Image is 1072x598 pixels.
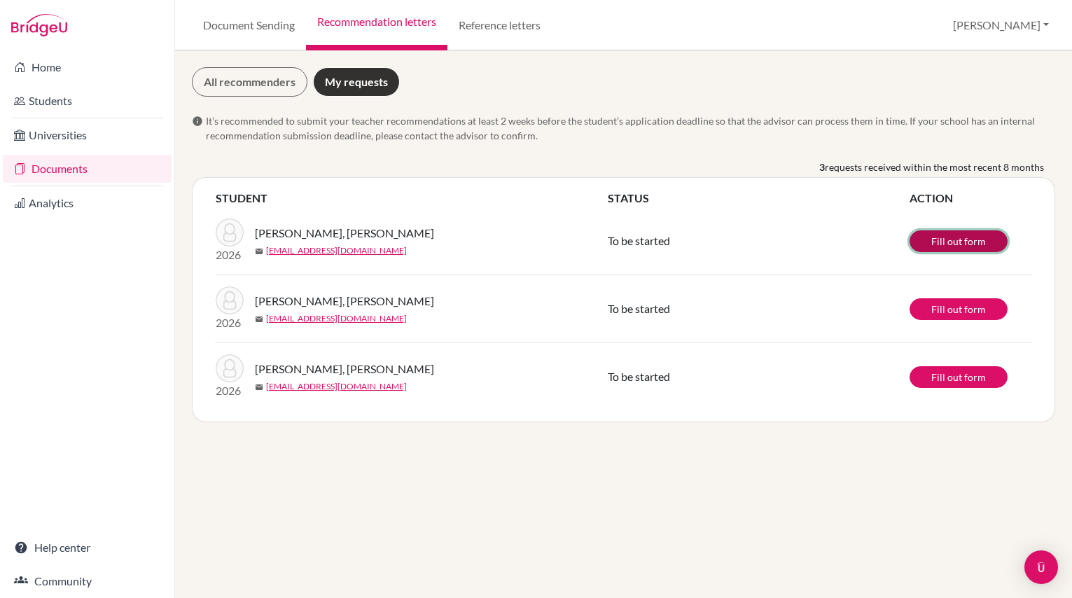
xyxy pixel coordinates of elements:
[255,383,263,391] span: mail
[3,121,172,149] a: Universities
[3,155,172,183] a: Documents
[3,53,172,81] a: Home
[910,366,1008,388] a: Fill out form
[266,380,407,393] a: [EMAIL_ADDRESS][DOMAIN_NAME]
[266,312,407,325] a: [EMAIL_ADDRESS][DOMAIN_NAME]
[255,293,434,310] span: [PERSON_NAME], [PERSON_NAME]
[216,314,244,331] p: 2026
[3,189,172,217] a: Analytics
[255,315,263,324] span: mail
[255,225,434,242] span: [PERSON_NAME], [PERSON_NAME]
[216,354,244,382] img: 黄劲淳, HUANG JINCHUN
[3,87,172,115] a: Students
[255,247,263,256] span: mail
[1024,550,1058,584] div: Open Intercom Messenger
[608,302,670,315] span: To be started
[216,382,244,399] p: 2026
[216,218,244,246] img: 黄劲淳, HUANG JINCHUN
[910,298,1008,320] a: Fill out form
[3,534,172,562] a: Help center
[255,361,434,377] span: [PERSON_NAME], [PERSON_NAME]
[608,234,670,247] span: To be started
[825,160,1044,174] span: requests received within the most recent 8 months
[266,244,407,257] a: [EMAIL_ADDRESS][DOMAIN_NAME]
[11,14,67,36] img: Bridge-U
[215,189,607,207] th: STUDENT
[909,189,1032,207] th: ACTION
[947,12,1055,39] button: [PERSON_NAME]
[3,567,172,595] a: Community
[216,246,244,263] p: 2026
[216,286,244,314] img: 黄劲淳, HUANG JINCHUN
[607,189,909,207] th: STATUS
[819,160,825,174] b: 3
[608,370,670,383] span: To be started
[910,230,1008,252] a: Fill out form
[313,67,400,97] a: My requests
[206,113,1055,143] span: It’s recommended to submit your teacher recommendations at least 2 weeks before the student’s app...
[192,116,203,127] span: info
[192,67,307,97] a: All recommenders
